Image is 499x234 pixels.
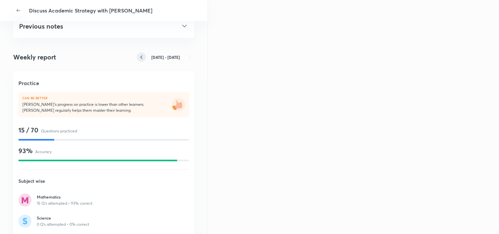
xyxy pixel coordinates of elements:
div: Previous notes [19,22,188,30]
h5: Practice [18,79,189,87]
p: [DATE] - [DATE] [151,54,180,60]
h6: Mathematics [37,194,189,200]
h4: Weekly report [13,52,56,62]
p: Questions practiced [41,128,77,134]
h6: Science [37,215,189,221]
p: [PERSON_NAME]'s progress on practice is lower than other learners. [PERSON_NAME] regularly helps ... [22,102,167,113]
p: Accuracy [35,149,52,155]
span: Support [26,5,43,11]
p: 0 Q’s attempted • 0% correct [37,222,189,227]
div: Can be better [22,96,167,100]
img: - [18,194,32,207]
h4: 93% [18,146,33,156]
h4: 15 / 70 [18,125,38,135]
p: 15 Q’s attempted • 93% correct [37,200,189,206]
h6: Subject wise [18,177,189,184]
img: - [172,98,185,111]
img: - [18,215,32,228]
p: Discuss Academic Strategy with [PERSON_NAME] [29,7,152,14]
